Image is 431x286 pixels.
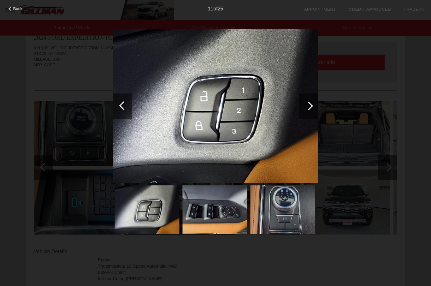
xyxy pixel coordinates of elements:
[113,29,318,183] img: 5a6814403deec58f5a58b41fe856c710.jpg
[208,6,214,11] span: 11
[218,6,223,11] span: 25
[13,6,23,11] span: Back
[250,185,315,234] img: 5c24525818351db4434325cb0ff5f1e9.jpg
[115,185,179,234] img: 5a6814403deec58f5a58b41fe856c710.jpg
[182,185,247,234] img: 9d75a11fd37e5cbfc4f4c0449efbff96.jpg
[304,7,336,12] a: Appointment
[349,7,391,12] a: Credit Approved
[404,7,425,12] a: Trade-In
